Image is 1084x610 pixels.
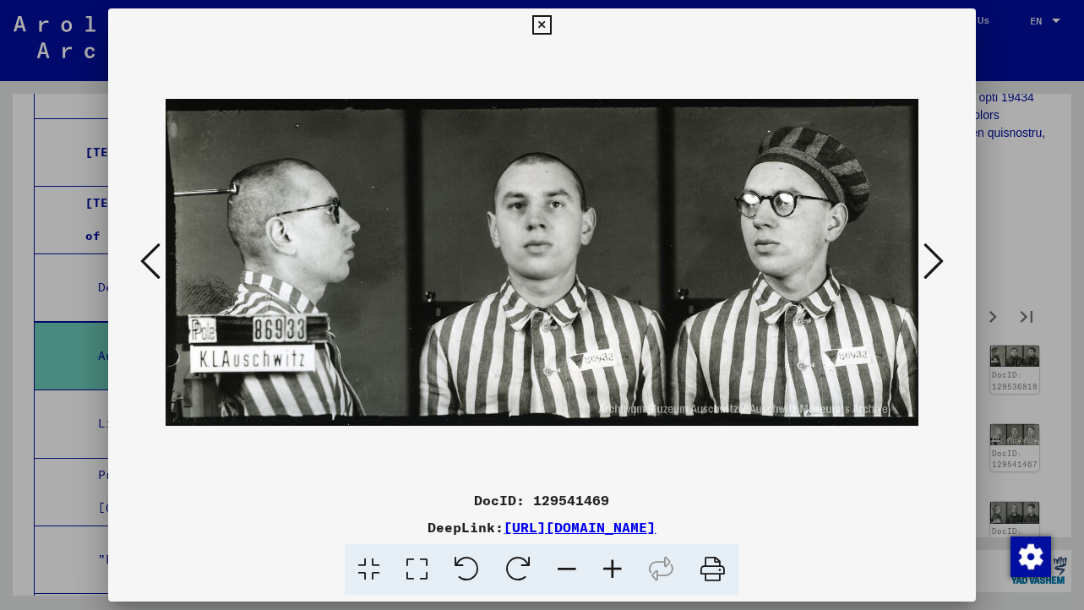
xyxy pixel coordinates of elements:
[504,519,656,536] a: [URL][DOMAIN_NAME]
[108,490,975,510] div: DocID: 129541469
[108,517,975,537] div: DeepLink:
[1010,536,1051,577] img: Change consent
[166,42,918,483] img: 001.jpg
[1010,536,1050,576] div: Change consent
